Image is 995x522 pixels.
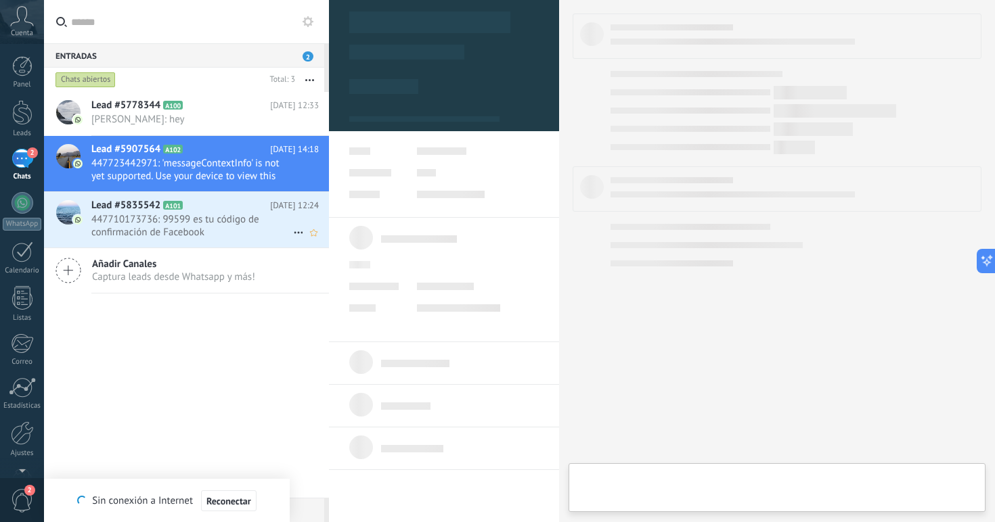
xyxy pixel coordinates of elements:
[163,201,183,210] span: A101
[295,68,324,92] button: Más
[3,358,42,366] div: Correo
[3,129,42,138] div: Leads
[303,51,313,62] span: 2
[44,43,324,68] div: Entradas
[3,172,42,181] div: Chats
[56,72,116,88] div: Chats abiertos
[91,113,293,126] span: [PERSON_NAME]: hey
[44,136,329,191] a: Lead #5907564 A102 [DATE] 14:18 447723442971: 'messageContextInfo' is not yet supported. Use your...
[163,101,183,110] span: A100
[3,80,42,89] div: Panel
[73,159,83,168] img: com.amocrm.amocrmwa.svg
[73,115,83,124] img: com.amocrm.amocrmwa.svg
[73,215,83,224] img: com.amocrm.amocrmwa.svg
[27,147,38,158] span: 2
[270,143,319,156] span: [DATE] 14:18
[206,496,251,506] span: Reconectar
[44,192,329,247] a: Lead #5835542 A101 [DATE] 12:24 447710173736: 99599 es tu código de confirmación de Facebook
[91,143,160,156] span: Lead #5907564
[3,266,42,275] div: Calendario
[77,490,256,512] div: Sin conexión a Internet
[3,449,42,458] div: Ajustes
[3,402,42,410] div: Estadísticas
[3,218,41,231] div: WhatsApp
[265,73,295,87] div: Total: 3
[270,199,319,212] span: [DATE] 12:24
[92,258,255,270] span: Añadir Canales
[91,213,293,239] span: 447710173736: 99599 es tu código de confirmación de Facebook
[201,490,257,512] button: Reconectar
[91,199,160,212] span: Lead #5835542
[91,99,160,112] span: Lead #5778344
[270,99,319,112] span: [DATE] 12:33
[3,314,42,323] div: Listas
[91,157,293,183] span: 447723442971: 'messageContextInfo' is not yet supported. Use your device to view this message.
[24,485,35,496] span: 2
[44,92,329,135] a: Lead #5778344 A100 [DATE] 12:33 [PERSON_NAME]: hey
[92,270,255,283] span: Captura leads desde Whatsapp y más!
[163,145,183,153] span: A102
[11,29,33,38] span: Cuenta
